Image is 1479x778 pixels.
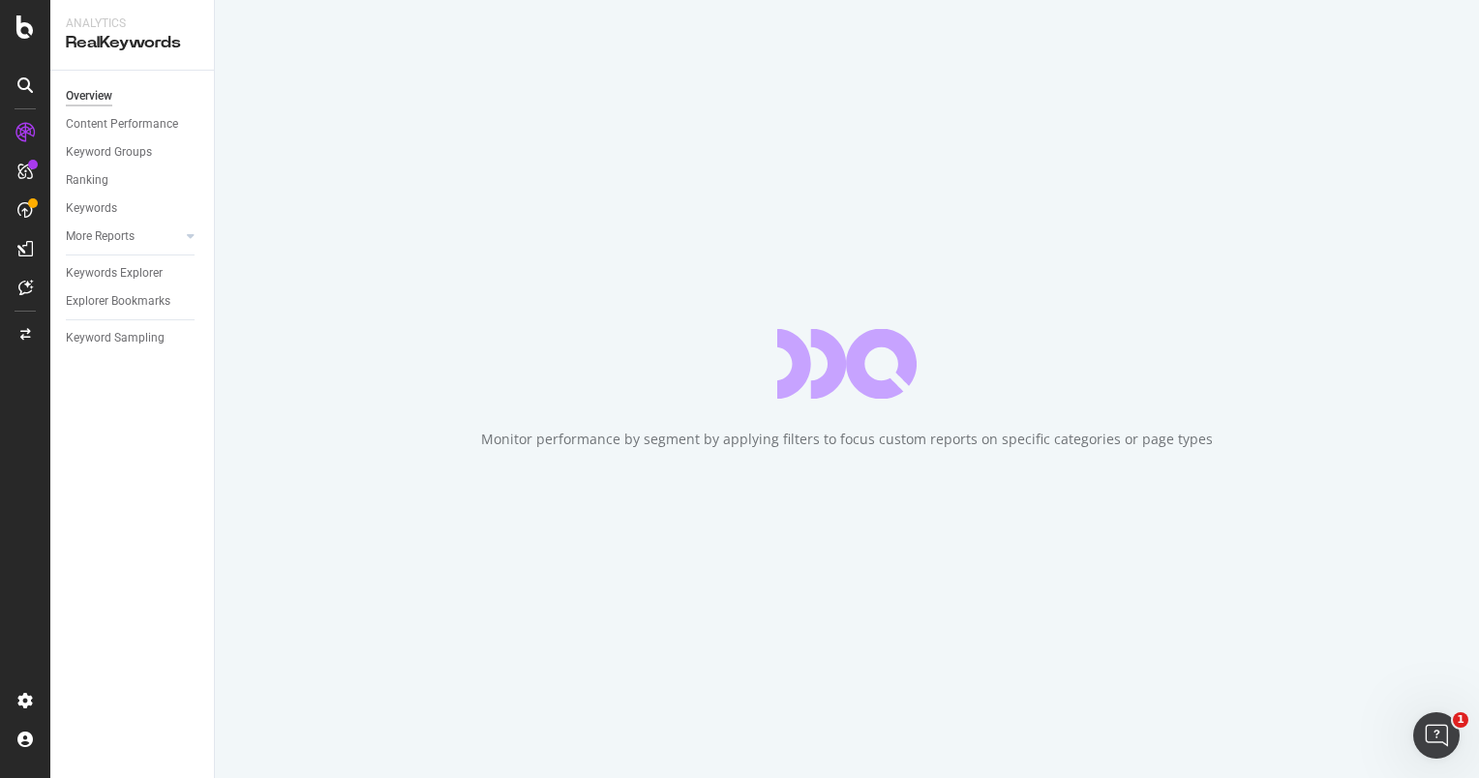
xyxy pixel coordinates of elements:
div: animation [777,329,917,399]
a: More Reports [66,226,181,247]
div: Explorer Bookmarks [66,291,170,312]
div: Keywords [66,198,117,219]
a: Keyword Groups [66,142,200,163]
div: Keywords Explorer [66,263,163,284]
div: Keyword Groups [66,142,152,163]
div: Monitor performance by segment by applying filters to focus custom reports on specific categories... [481,430,1213,449]
a: Explorer Bookmarks [66,291,200,312]
div: Ranking [66,170,108,191]
div: Overview [66,86,112,106]
div: Keyword Sampling [66,328,165,348]
a: Keywords [66,198,200,219]
a: Overview [66,86,200,106]
div: More Reports [66,226,135,247]
a: Keywords Explorer [66,263,200,284]
iframe: Intercom live chat [1413,712,1460,759]
a: Keyword Sampling [66,328,200,348]
div: RealKeywords [66,32,198,54]
span: 1 [1453,712,1468,728]
div: Analytics [66,15,198,32]
div: Content Performance [66,114,178,135]
a: Ranking [66,170,200,191]
a: Content Performance [66,114,200,135]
